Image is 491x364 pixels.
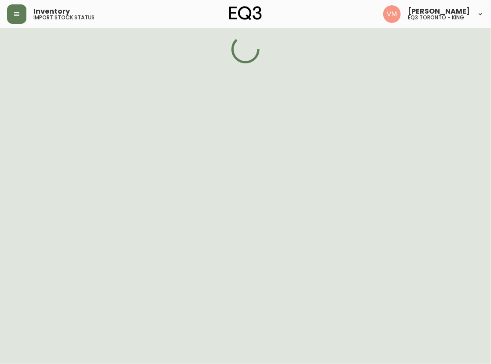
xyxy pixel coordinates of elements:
[408,8,470,15] span: [PERSON_NAME]
[383,5,401,23] img: 0f63483a436850f3a2e29d5ab35f16df
[408,15,464,20] h5: eq3 toronto - king
[33,15,95,20] h5: import stock status
[33,8,70,15] span: Inventory
[229,6,262,20] img: logo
